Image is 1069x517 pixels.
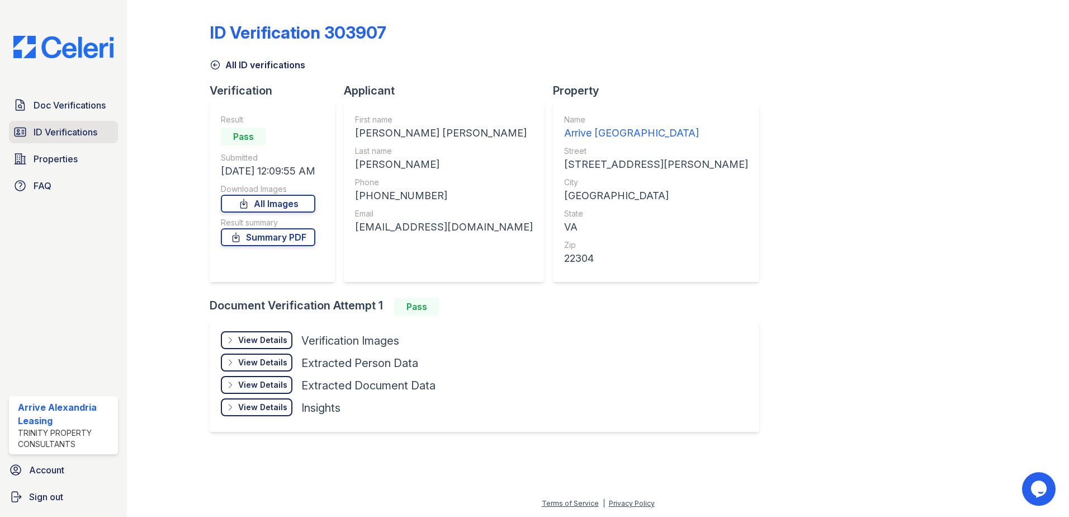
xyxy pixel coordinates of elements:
div: Trinity Property Consultants [18,427,113,450]
img: CE_Logo_Blue-a8612792a0a2168367f1c8372b55b34899dd931a85d93a1a3d3e32e68fde9ad4.png [4,36,122,58]
div: [EMAIL_ADDRESS][DOMAIN_NAME] [355,219,533,235]
a: All ID verifications [210,58,305,72]
a: Doc Verifications [9,94,118,116]
div: Street [564,145,748,157]
div: View Details [238,379,287,391]
a: Sign out [4,486,122,508]
div: Property [553,83,768,98]
div: Zip [564,239,748,251]
div: Arrive [GEOGRAPHIC_DATA] [564,125,748,141]
div: Verification [210,83,344,98]
a: FAQ [9,175,118,197]
div: VA [564,219,748,235]
div: [GEOGRAPHIC_DATA] [564,188,748,204]
div: Submitted [221,152,315,163]
div: Download Images [221,184,315,195]
span: Properties [34,152,78,166]
span: Doc Verifications [34,98,106,112]
span: Sign out [29,490,63,504]
div: Pass [221,128,266,145]
div: Phone [355,177,533,188]
span: ID Verifications [34,125,97,139]
a: Account [4,459,122,481]
div: City [564,177,748,188]
div: [PERSON_NAME] [355,157,533,172]
div: Extracted Document Data [301,378,436,393]
span: Account [29,463,64,477]
div: View Details [238,402,287,413]
div: 22304 [564,251,748,266]
div: Last name [355,145,533,157]
div: Pass [394,298,439,316]
div: [STREET_ADDRESS][PERSON_NAME] [564,157,748,172]
div: Extracted Person Data [301,355,418,371]
div: [PERSON_NAME] [PERSON_NAME] [355,125,533,141]
div: ID Verification 303907 [210,22,386,43]
div: Name [564,114,748,125]
div: Result [221,114,315,125]
div: | [603,499,605,507]
span: FAQ [34,179,51,192]
div: [PHONE_NUMBER] [355,188,533,204]
div: Arrive Alexandria Leasing [18,401,113,427]
div: Insights [301,400,340,416]
div: First name [355,114,533,125]
div: State [564,208,748,219]
a: Properties [9,148,118,170]
div: Result summary [221,217,315,228]
div: Applicant [344,83,553,98]
div: Verification Images [301,333,399,349]
div: [DATE] 12:09:55 AM [221,163,315,179]
a: Terms of Service [542,499,599,507]
div: Email [355,208,533,219]
iframe: chat widget [1022,472,1058,506]
a: ID Verifications [9,121,118,143]
a: Privacy Policy [609,499,655,507]
a: Summary PDF [221,228,315,246]
a: Name Arrive [GEOGRAPHIC_DATA] [564,114,748,141]
div: View Details [238,357,287,368]
div: View Details [238,335,287,346]
div: Document Verification Attempt 1 [210,298,768,316]
a: All Images [221,195,315,213]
